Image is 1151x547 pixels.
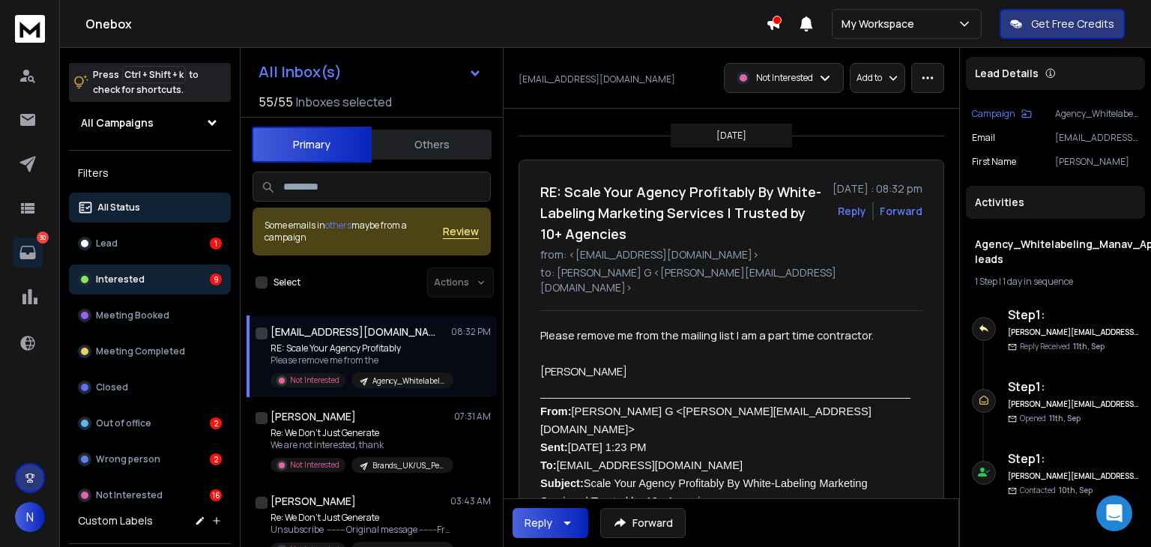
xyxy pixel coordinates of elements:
b: Sent: [540,441,568,453]
p: Wrong person [96,453,160,465]
button: Forward [600,508,686,538]
p: Closed [96,381,128,393]
div: 16 [210,489,222,501]
span: [PERSON_NAME] G <[PERSON_NAME][EMAIL_ADDRESS][DOMAIN_NAME]> [DATE] 1:23 PM [EMAIL_ADDRESS][DOMAIN... [540,405,871,507]
p: Brands_UK/US_Performance-marketing [372,460,444,471]
p: Lead Details [975,66,1039,81]
button: Interested9 [69,265,231,294]
div: 2 [210,417,222,429]
p: Not Interested [290,375,339,386]
h3: Inboxes selected [296,93,392,111]
div: Forward [880,204,922,219]
p: 03:43 AM [450,495,491,507]
p: Meeting Booked [96,309,169,321]
div: Reply [525,516,552,531]
p: Unsubscribe -------- Original message --------From: [271,524,450,536]
h1: All Campaigns [81,115,154,130]
p: Add to [857,72,882,84]
p: Meeting Completed [96,345,185,357]
span: [PERSON_NAME] [540,363,627,378]
span: 1 Step [975,275,997,288]
button: Wrong person2 [69,444,231,474]
div: | [975,276,1136,288]
p: Opened [1020,413,1081,424]
div: Activities [966,186,1145,219]
button: Lead1 [69,229,231,259]
div: 2 [210,453,222,465]
span: 1 day in sequence [1003,275,1073,288]
p: [EMAIL_ADDRESS][DOMAIN_NAME] [519,73,675,85]
p: [DATE] : 08:32 pm [833,181,922,196]
p: Get Free Credits [1031,16,1114,31]
button: Meeting Completed [69,336,231,366]
button: Reply [513,508,588,538]
div: 9 [210,273,222,285]
p: Please remove me from the [271,354,450,366]
button: All Campaigns [69,108,231,138]
h6: Step 1 : [1008,306,1139,324]
h3: Filters [69,163,231,184]
p: 08:32 PM [451,326,491,338]
p: Contacted [1020,485,1093,496]
button: Not Interested16 [69,480,231,510]
p: Reply Received [1020,341,1105,352]
p: Agency_Whitelabeling_Manav_Apollo-leads [1055,108,1139,120]
button: N [15,502,45,532]
p: All Status [97,202,140,214]
span: Please remove me from the mailing list I am a part time contractor. [540,327,874,342]
h6: Step 1 : [1008,378,1139,396]
p: Email [972,132,995,144]
p: We are not interested, thank [271,439,450,451]
h6: [PERSON_NAME][EMAIL_ADDRESS][DOMAIN_NAME] [1008,471,1139,482]
b: Subject: [540,477,584,489]
button: Out of office2 [69,408,231,438]
span: others [325,219,351,232]
p: Campaign [972,108,1015,120]
button: Closed [69,372,231,402]
h6: [PERSON_NAME][EMAIL_ADDRESS][DOMAIN_NAME] [1008,327,1139,338]
div: 1 [210,238,222,250]
p: Not Interested [756,72,813,84]
span: From: [540,405,572,417]
h6: [PERSON_NAME][EMAIL_ADDRESS][DOMAIN_NAME] [1008,399,1139,410]
div: Some emails in maybe from a campaign [265,220,443,244]
p: Not Interested [290,459,339,471]
p: Re: We Don’t Just Generate [271,512,450,524]
p: RE: Scale Your Agency Profitably [271,342,450,354]
p: [DATE] [716,130,746,142]
h3: Custom Labels [78,513,153,528]
p: Re: We Don’t Just Generate [271,427,450,439]
p: Lead [96,238,118,250]
button: Reply [838,204,866,219]
p: to: [PERSON_NAME] G <[PERSON_NAME][EMAIL_ADDRESS][DOMAIN_NAME]> [540,265,922,295]
p: Out of office [96,417,151,429]
label: Select [274,276,300,288]
h1: Onebox [85,15,766,33]
button: All Status [69,193,231,223]
p: Not Interested [96,489,163,501]
div: Open Intercom Messenger [1096,495,1132,531]
p: 30 [37,232,49,244]
h6: Step 1 : [1008,450,1139,468]
span: 55 / 55 [259,93,293,111]
button: All Inbox(s) [247,57,494,87]
span: Review [443,224,479,239]
p: Interested [96,273,145,285]
h1: [PERSON_NAME] [271,494,356,509]
a: 30 [13,238,43,268]
img: logo [15,15,45,43]
p: [PERSON_NAME] [1055,156,1139,168]
button: Get Free Credits [1000,9,1125,39]
h1: [PERSON_NAME] [271,409,356,424]
p: Agency_Whitelabeling_Manav_Apollo-leads [372,375,444,387]
span: Ctrl + Shift + k [122,66,186,83]
p: First Name [972,156,1016,168]
p: from: <[EMAIL_ADDRESS][DOMAIN_NAME]> [540,247,922,262]
h1: Agency_Whitelabeling_Manav_Apollo-leads [975,237,1136,267]
p: [EMAIL_ADDRESS][DOMAIN_NAME] [1055,132,1139,144]
button: Meeting Booked [69,300,231,330]
button: Others [372,128,492,161]
p: My Workspace [842,16,920,31]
